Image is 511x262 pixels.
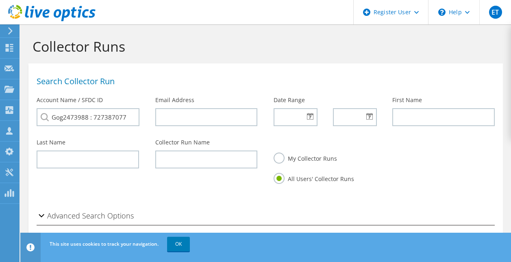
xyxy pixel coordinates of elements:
label: My Collector Runs [274,153,337,163]
h2: Advanced Search Options [37,207,134,224]
label: Email Address [155,96,194,104]
h1: Search Collector Run [37,77,491,85]
span: ET [489,6,502,19]
label: Last Name [37,138,65,146]
h1: Collector Runs [33,38,495,55]
label: First Name [392,96,422,104]
label: Account Name / SFDC ID [37,96,103,104]
a: OK [167,237,190,251]
label: Collector Run Name [155,138,210,146]
svg: \n [438,9,446,16]
label: All Users' Collector Runs [274,173,354,183]
label: Date Range [274,96,305,104]
span: This site uses cookies to track your navigation. [50,240,159,247]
